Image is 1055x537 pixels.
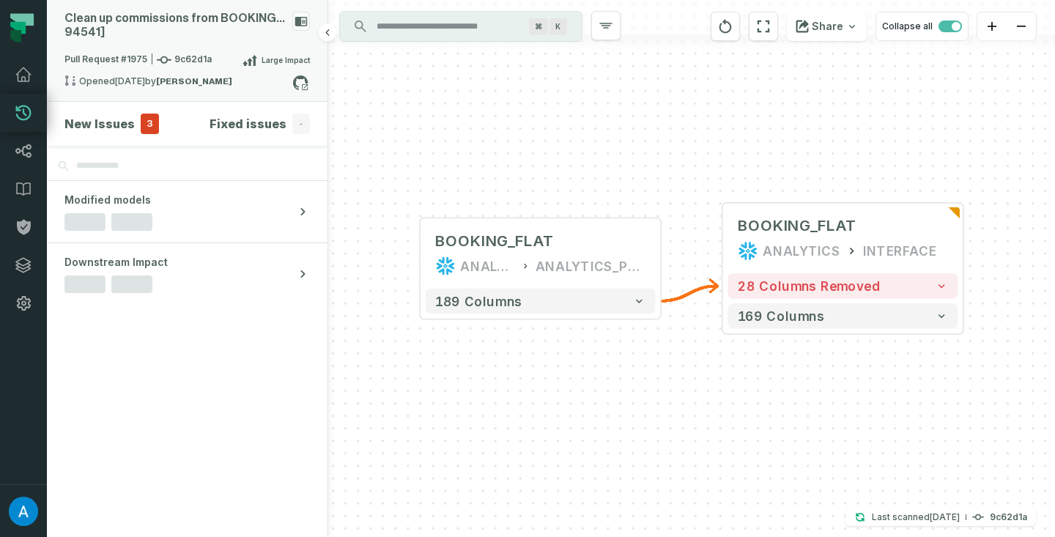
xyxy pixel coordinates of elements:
p: Last scanned [872,510,960,525]
span: 169 columns [738,308,824,323]
span: Large Impact [262,54,310,66]
button: New Issues3Fixed issues- [64,114,310,134]
button: zoom in [977,12,1007,41]
h4: 9c62d1a [990,513,1027,522]
span: Press ⌘ + K to focus the search bar [549,18,567,35]
h4: New Issues [64,115,135,133]
div: Opened by [64,75,292,92]
div: ANALYTICS_PROD [536,256,645,275]
span: Downstream Impact [64,255,168,270]
strong: Adekunle Babatunde (adekunleba) [156,77,232,86]
div: INTERFACE [863,241,937,261]
a: View on github [291,73,310,92]
span: Modified models [64,193,151,207]
div: ANALYTICS [460,256,515,275]
span: 28 columns removed [738,278,880,293]
button: Collapse all [876,12,969,41]
span: Press ⌘ + K to focus the search bar [529,18,548,35]
h4: Fixed issues [210,115,286,133]
div: Clean up commissions from BOOKING FLAT on [sc-94541] [64,12,286,40]
button: zoom out [1007,12,1036,41]
img: avatar of Adekunle Babatunde [9,497,38,526]
span: - [292,114,310,134]
button: Hide browsing panel [319,23,336,41]
div: BOOKING_FLAT [738,216,856,236]
div: BOOKING_FLAT [435,231,554,251]
relative-time: Aug 30, 2025, 9:48 PM EDT [930,511,960,522]
g: Edge from 809e3e11330a865e66dcb4cafb5bb8e0 to 685187aee7b35db4767aface10b8ca2e [660,286,717,300]
button: Downstream Impact [47,243,327,305]
button: Last scanned[DATE] 9:48:34 PM9c62d1a [845,508,1036,526]
div: ANALYTICS [763,241,840,261]
span: 189 columns [435,294,522,308]
button: Modified models [47,181,327,242]
button: Share [787,12,867,41]
relative-time: Aug 18, 2025, 3:02 PM EDT [115,75,145,86]
span: Pull Request #1975 9c62d1a [64,53,212,67]
span: 3 [141,114,159,134]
